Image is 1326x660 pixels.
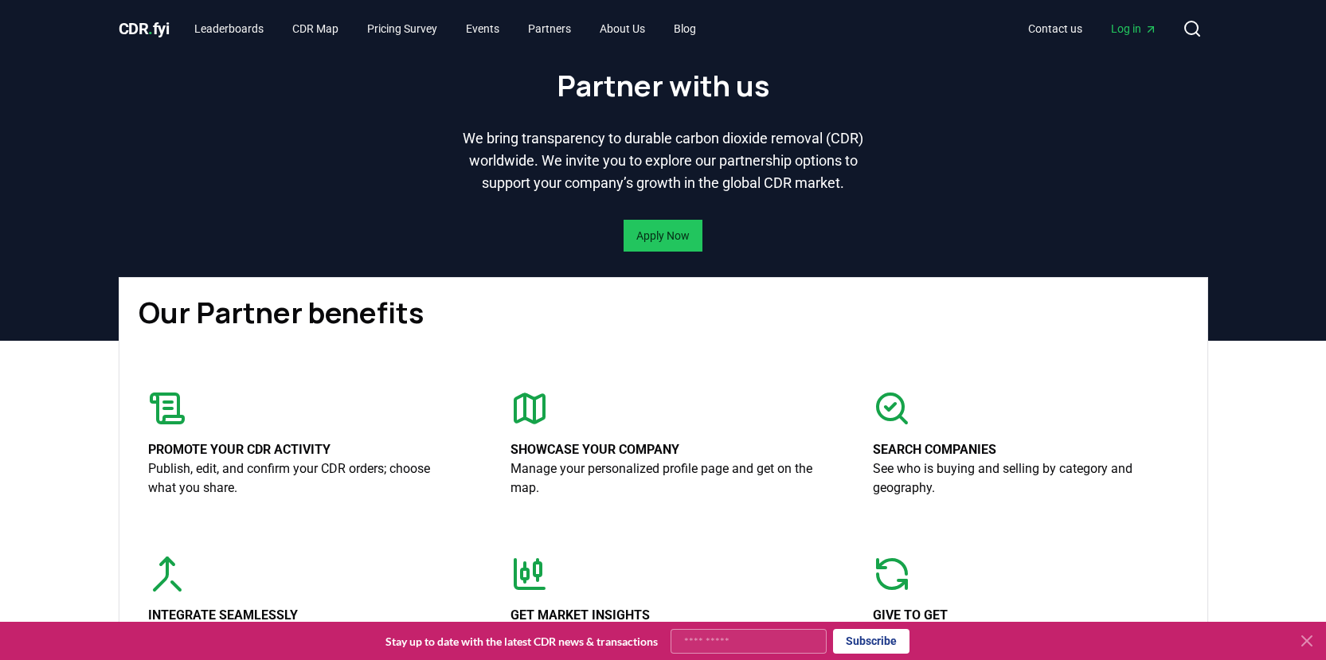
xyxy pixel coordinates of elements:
[1015,14,1095,43] a: Contact us
[1111,21,1157,37] span: Log in
[182,14,709,43] nav: Main
[280,14,351,43] a: CDR Map
[460,127,867,194] p: We bring transparency to durable carbon dioxide removal (CDR) worldwide. We invite you to explore...
[148,606,436,625] p: Integrate seamlessly
[1015,14,1170,43] nav: Main
[624,220,702,252] button: Apply Now
[661,14,709,43] a: Blog
[148,459,453,498] p: Publish, edit, and confirm your CDR orders; choose what you share.
[587,14,658,43] a: About Us
[873,459,1178,498] p: See who is buying and selling by category and geography.
[636,228,690,244] a: Apply Now
[119,19,170,38] span: CDR fyi
[354,14,450,43] a: Pricing Survey
[1098,14,1170,43] a: Log in
[557,70,769,102] h1: Partner with us
[510,606,816,625] p: Get market insights
[873,440,1178,459] p: Search companies
[510,459,816,498] p: Manage your personalized profile page and get on the map.
[148,440,453,459] p: Promote your CDR activity
[119,18,170,40] a: CDR.fyi
[139,297,1188,329] h1: Our Partner benefits
[148,19,153,38] span: .
[453,14,512,43] a: Events
[510,440,816,459] p: Showcase your company
[515,14,584,43] a: Partners
[182,14,276,43] a: Leaderboards
[873,606,1178,625] p: Give to get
